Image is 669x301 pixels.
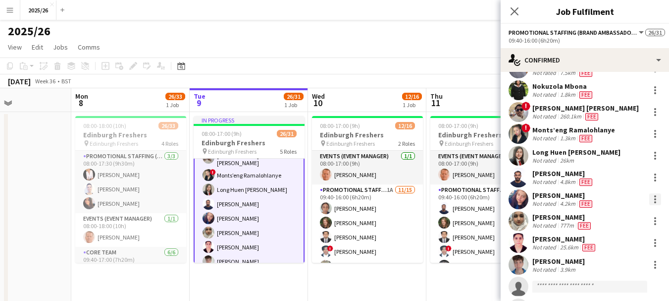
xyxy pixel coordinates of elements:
[320,122,360,129] span: 08:00-17:00 (9h)
[194,138,305,147] h3: Edinburgh Freshers
[501,48,669,72] div: Confirmed
[310,97,325,109] span: 10
[532,134,558,142] div: Not rated
[158,122,178,129] span: 26/33
[395,122,415,129] span: 12/16
[532,213,593,222] div: [PERSON_NAME]
[532,148,620,157] div: Long Huen [PERSON_NAME]
[558,243,580,251] div: 25.6km
[430,92,443,101] span: Thu
[558,200,577,208] div: 4.2km
[8,76,31,86] div: [DATE]
[446,245,452,251] span: !
[327,245,333,251] span: !
[312,130,423,139] h3: Edinburgh Freshers
[577,91,594,99] div: Crew has different fees then in role
[558,113,583,120] div: 260.1km
[430,151,541,184] app-card-role: Events (Event Manager)1/108:00-17:00 (9h)[PERSON_NAME]
[194,92,206,101] span: Tue
[509,29,645,36] button: Promotional Staffing (Brand Ambassadors)
[558,222,576,230] div: 777m
[579,135,592,142] span: Fee
[53,43,68,52] span: Jobs
[402,93,422,100] span: 12/16
[75,130,186,139] h3: Edinburgh Freshers
[532,169,594,178] div: [PERSON_NAME]
[532,178,558,186] div: Not rated
[83,122,126,129] span: 08:00-18:00 (10h)
[75,213,186,247] app-card-role: Events (Event Manager)1/108:00-18:00 (10h)[PERSON_NAME]
[8,43,22,52] span: View
[558,91,577,99] div: 1.8km
[580,243,597,251] div: Crew has different fees then in role
[194,116,305,263] app-job-card: In progress08:00-17:00 (9h)26/31Edinburgh Freshers Edinburgh Freshers5 Roles[PERSON_NAME] [PERSON...
[74,41,104,54] a: Comms
[532,266,558,273] div: Not rated
[532,222,558,230] div: Not rated
[90,140,138,147] span: Edinburgh Freshers
[558,134,577,142] div: 1.3km
[585,113,598,120] span: Fee
[532,257,585,266] div: [PERSON_NAME]
[438,122,478,129] span: 08:00-17:00 (9h)
[509,29,637,36] span: Promotional Staffing (Brand Ambassadors)
[558,157,576,164] div: 26km
[532,200,558,208] div: Not rated
[33,77,57,85] span: Week 36
[576,222,593,230] div: Crew has different fees then in role
[577,134,594,142] div: Crew has different fees then in role
[284,101,303,109] div: 1 Job
[32,43,43,52] span: Edit
[558,178,577,186] div: 4.8km
[161,140,178,147] span: 4 Roles
[532,104,639,113] div: [PERSON_NAME] [PERSON_NAME]
[582,244,595,251] span: Fee
[192,97,206,109] span: 9
[75,116,186,263] app-job-card: 08:00-18:00 (10h)26/33Edinburgh Freshers Edinburgh Freshers4 RolesPromotional Staffing (Team Lead...
[277,130,297,137] span: 26/31
[312,116,423,263] app-job-card: 08:00-17:00 (9h)12/16Edinburgh Freshers Edinburgh Freshers2 RolesEvents (Event Manager)1/108:00-1...
[74,97,88,109] span: 8
[28,41,47,54] a: Edit
[49,41,72,54] a: Jobs
[532,157,558,164] div: Not rated
[284,93,304,100] span: 26/31
[445,140,493,147] span: Edinburgh Freshers
[579,200,592,208] span: Fee
[403,101,421,109] div: 1 Job
[398,140,415,147] span: 2 Roles
[280,148,297,155] span: 5 Roles
[430,116,541,263] div: 08:00-17:00 (9h)13/16Edinburgh Freshers Edinburgh Freshers2 RolesEvents (Event Manager)1/108:00-1...
[558,266,577,273] div: 3.9km
[532,69,558,77] div: Not rated
[578,222,591,230] span: Fee
[312,92,325,101] span: Wed
[429,97,443,109] span: 11
[208,148,257,155] span: Edinburgh Freshers
[645,29,665,36] span: 26/31
[4,41,26,54] a: View
[202,130,242,137] span: 08:00-17:00 (9h)
[210,169,216,175] span: !
[165,93,185,100] span: 26/33
[532,82,594,91] div: Nokuzola Mbona
[577,69,594,77] div: Crew has different fees then in role
[509,37,661,44] div: 09:40-16:00 (6h20m)
[166,101,185,109] div: 1 Job
[78,43,100,52] span: Comms
[20,0,56,20] button: 2025/26
[532,125,615,134] div: Monts’eng Ramalohlanye
[532,243,558,251] div: Not rated
[532,235,597,243] div: [PERSON_NAME]
[194,116,305,124] div: In progress
[326,140,375,147] span: Edinburgh Freshers
[532,91,558,99] div: Not rated
[430,130,541,139] h3: Edinburgh Freshers
[579,91,592,99] span: Fee
[312,151,423,184] app-card-role: Events (Event Manager)1/108:00-17:00 (9h)[PERSON_NAME]
[583,113,600,120] div: Crew has different fees then in role
[501,5,669,18] h3: Job Fulfilment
